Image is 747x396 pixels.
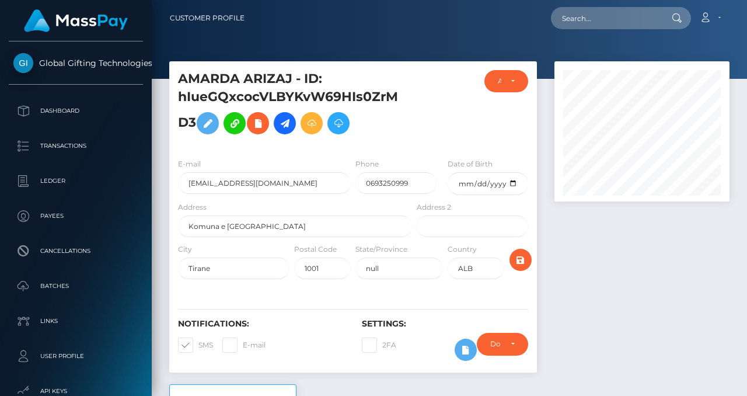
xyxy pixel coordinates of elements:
a: User Profile [9,342,143,371]
h6: Settings: [362,319,528,329]
label: City [178,244,192,255]
label: State/Province [355,244,407,255]
div: Do not require [490,339,501,349]
a: Batches [9,272,143,301]
a: Initiate Payout [274,112,296,134]
label: Country [448,244,477,255]
button: ACTIVE [484,70,528,92]
a: Dashboard [9,96,143,126]
span: Global Gifting Technologies Inc [9,58,143,68]
h6: Notifications: [178,319,344,329]
label: Postal Code [294,244,337,255]
label: Address [178,202,207,213]
p: Payees [13,207,138,225]
a: Transactions [9,131,143,161]
p: Links [13,312,138,330]
h5: AMARDA ARIZAJ - ID: hIueGQxcocVLBYKvW69HIs0ZrMD3 [178,70,406,140]
input: Search... [551,7,661,29]
label: E-mail [222,338,266,353]
p: Dashboard [13,102,138,120]
label: Phone [355,159,379,169]
p: Batches [13,277,138,295]
button: Do not require [477,333,528,355]
label: 2FA [362,338,396,353]
a: Payees [9,202,143,231]
label: Address 2 [417,202,451,213]
a: Customer Profile [170,6,245,30]
label: SMS [178,338,213,353]
a: Links [9,307,143,336]
p: Ledger [13,172,138,190]
a: Cancellations [9,237,143,266]
p: Transactions [13,137,138,155]
a: Ledger [9,166,143,196]
p: User Profile [13,348,138,365]
img: Global Gifting Technologies Inc [13,53,33,73]
label: Date of Birth [448,159,493,169]
label: E-mail [178,159,201,169]
div: ACTIVE [498,77,501,86]
p: Cancellations [13,242,138,260]
img: MassPay Logo [24,9,128,32]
